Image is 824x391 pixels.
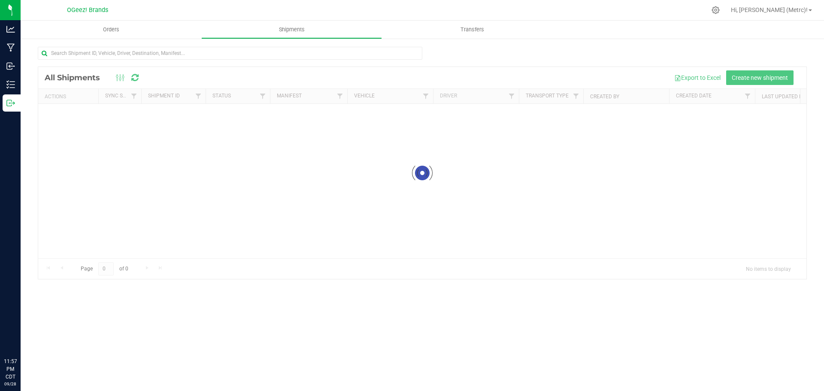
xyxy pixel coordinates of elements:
[91,26,131,33] span: Orders
[6,43,15,52] inline-svg: Manufacturing
[6,25,15,33] inline-svg: Analytics
[38,47,422,60] input: Search Shipment ID, Vehicle, Driver, Destination, Manifest...
[201,21,382,39] a: Shipments
[67,6,108,14] span: OGeez! Brands
[21,21,201,39] a: Orders
[6,62,15,70] inline-svg: Inbound
[710,6,721,14] div: Manage settings
[6,80,15,89] inline-svg: Inventory
[4,381,17,387] p: 09/28
[382,21,563,39] a: Transfers
[267,26,316,33] span: Shipments
[6,99,15,107] inline-svg: Outbound
[731,6,808,13] span: Hi, [PERSON_NAME] (Metrc)!
[4,358,17,381] p: 11:57 PM CDT
[449,26,496,33] span: Transfers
